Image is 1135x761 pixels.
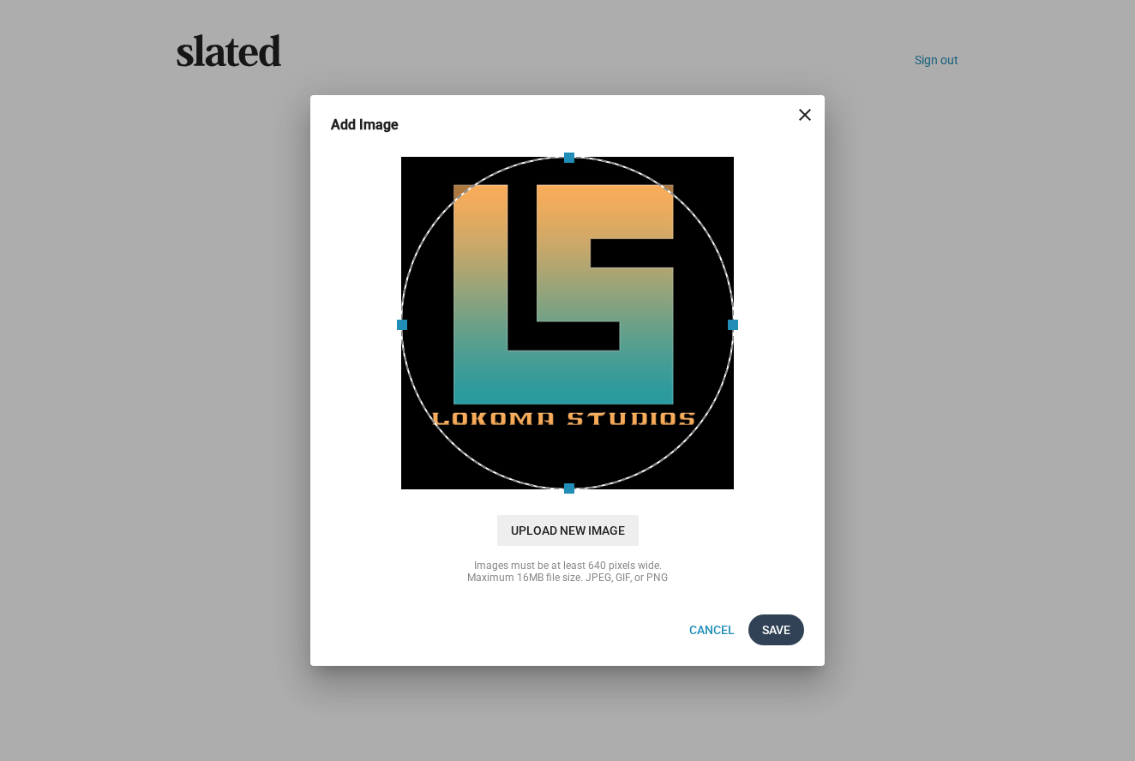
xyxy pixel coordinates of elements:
[331,116,423,134] h3: Add Image
[396,560,739,584] div: Images must be at least 640 pixels wide. Maximum 16MB file size. JPEG, GIF, or PNG
[762,614,790,645] span: Save
[497,515,639,546] span: Upload New Image
[795,105,815,125] mat-icon: close
[748,614,804,645] button: Save
[689,614,735,645] span: Cancel
[676,614,748,645] button: Cancel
